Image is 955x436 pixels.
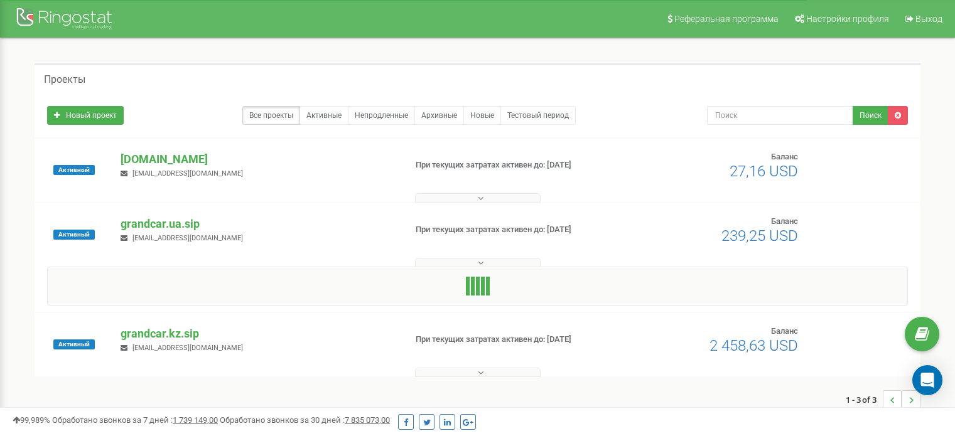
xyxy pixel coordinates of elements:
nav: ... [846,378,920,422]
span: 239,25 USD [721,227,798,245]
a: Непродленные [348,106,415,125]
span: Баланс [771,216,798,226]
a: Все проекты [242,106,300,125]
span: 1 - 3 of 3 [846,390,883,409]
span: [EMAIL_ADDRESS][DOMAIN_NAME] [132,344,243,352]
span: Реферальная программа [674,14,779,24]
span: Активный [53,339,95,349]
span: 99,989% [13,415,50,425]
a: Активные [299,106,348,125]
span: [EMAIL_ADDRESS][DOMAIN_NAME] [132,169,243,178]
span: Баланс [771,152,798,161]
u: 7 835 073,00 [345,415,390,425]
a: Новый проект [47,106,124,125]
p: При текущих затратах активен до: [DATE] [416,159,617,171]
p: При текущих затратах активен до: [DATE] [416,224,617,236]
span: Обработано звонков за 30 дней : [220,415,390,425]
span: Выход [915,14,942,24]
span: [EMAIL_ADDRESS][DOMAIN_NAME] [132,234,243,242]
input: Поиск [707,106,853,125]
u: 1 739 149,00 [173,415,218,425]
span: Активный [53,230,95,240]
p: [DOMAIN_NAME] [121,151,395,167]
p: При текущих затратах активен до: [DATE] [416,334,617,346]
span: Настройки профиля [806,14,889,24]
p: grandcar.ua.sip [121,216,395,232]
span: Баланс [771,326,798,336]
h5: Проекты [44,74,85,85]
span: Обработано звонков за 7 дней : [52,415,218,425]
div: Open Intercom Messenger [912,365,942,395]
p: grandcar.kz.sip [121,326,395,342]
span: 2 458,63 USD [710,337,798,354]
span: Активный [53,165,95,175]
button: Поиск [853,106,888,125]
a: Новые [463,106,501,125]
a: Архивные [414,106,464,125]
span: 27,16 USD [730,162,798,180]
a: Тестовый период [500,106,576,125]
